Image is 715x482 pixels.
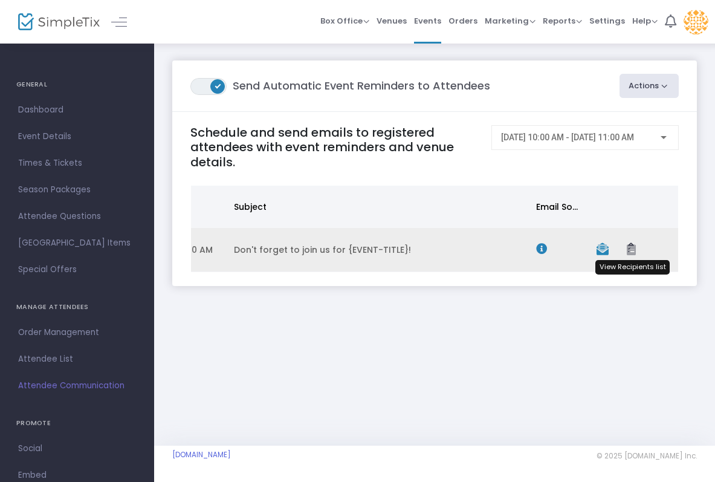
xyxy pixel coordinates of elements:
div: Data table [191,186,678,272]
div: View Recipients list [595,260,670,275]
span: [DATE] 10:00 AM - [DATE] 11:00 AM [501,132,634,142]
span: Reports [543,15,582,27]
h4: GENERAL [16,73,138,97]
m-panel-title: Send Automatic Event Reminders to Attendees [190,77,490,95]
h4: PROMOTE [16,411,138,435]
span: Settings [589,5,625,36]
span: Events [414,5,441,36]
span: Help [632,15,658,27]
span: © 2025 [DOMAIN_NAME] Inc. [597,451,697,461]
h4: Schedule and send emails to registered attendees with event reminders and venue details. [190,125,480,169]
th: Email Source [529,186,589,228]
span: Season Packages [18,182,136,198]
span: Special Offers [18,262,136,278]
h4: MANAGE ATTENDEES [16,295,138,319]
td: Don't forget to join us for {EVENT-TITLE}! [227,228,529,272]
span: Attendee List [18,351,136,367]
span: ON [215,82,221,88]
span: Attendee Questions [18,209,136,224]
span: [GEOGRAPHIC_DATA] Items [18,235,136,251]
span: Dashboard [18,102,136,118]
span: Attendee Communication [18,378,136,394]
a: [DOMAIN_NAME] [172,450,231,460]
span: Event Details [18,129,136,145]
span: Orders [448,5,477,36]
span: Social [18,441,136,457]
span: Box Office [320,15,369,27]
span: Marketing [485,15,535,27]
th: Subject [227,186,529,228]
button: Actions [620,74,679,98]
span: Times & Tickets [18,155,136,171]
span: Order Management [18,325,136,340]
span: Venues [377,5,407,36]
